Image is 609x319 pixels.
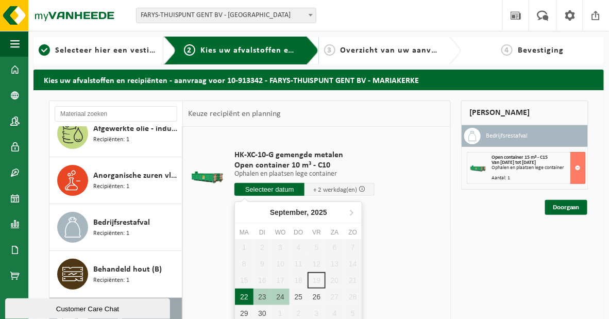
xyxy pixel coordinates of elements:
[518,46,564,55] span: Bevestiging
[49,204,182,251] button: Bedrijfsrestafval Recipiënten: 1
[313,187,357,193] span: + 2 werkdag(en)
[341,46,449,55] span: Overzicht van uw aanvraag
[344,227,362,238] div: zo
[326,227,344,238] div: za
[234,183,304,196] input: Selecteer datum
[253,289,272,305] div: 23
[136,8,316,23] span: FARYS-THUISPUNT GENT BV - MARIAKERKE
[93,123,179,135] span: Afgewerkte olie - industrie in 200lt
[235,227,253,238] div: ma
[39,44,156,57] a: 1Selecteer hier een vestiging
[39,44,50,56] span: 1
[234,171,375,178] p: Ophalen en plaatsen lege container
[235,289,253,305] div: 22
[93,182,129,192] span: Recipiënten: 1
[33,70,604,90] h2: Kies uw afvalstoffen en recipiënten - aanvraag voor 10-913342 - FARYS-THUISPUNT GENT BV - MARIAKERKE
[311,209,327,216] i: 2025
[93,276,129,286] span: Recipiënten: 1
[266,204,331,221] div: September,
[49,110,182,157] button: Afgewerkte olie - industrie in 200lt Recipiënten: 1
[492,160,536,165] strong: Van [DATE] tot [DATE]
[461,100,588,125] div: [PERSON_NAME]
[55,106,177,122] input: Materiaal zoeken
[93,216,150,229] span: Bedrijfsrestafval
[184,44,195,56] span: 2
[501,44,513,56] span: 4
[272,227,290,238] div: wo
[200,46,342,55] span: Kies uw afvalstoffen en recipiënten
[234,150,375,160] span: HK-XC-10-G gemengde metalen
[137,8,316,23] span: FARYS-THUISPUNT GENT BV - MARIAKERKE
[234,160,375,171] span: Open container 10 m³ - C10
[49,157,182,204] button: Anorganische zuren vloeibaar in kleinverpakking Recipiënten: 1
[49,251,182,298] button: Behandeld hout (B) Recipiënten: 1
[93,263,162,276] span: Behandeld hout (B)
[290,227,308,238] div: do
[290,289,308,305] div: 25
[93,135,129,145] span: Recipiënten: 1
[492,176,585,181] div: Aantal: 1
[492,165,585,171] div: Ophalen en plaatsen lege container
[55,46,166,55] span: Selecteer hier een vestiging
[93,170,179,182] span: Anorganische zuren vloeibaar in kleinverpakking
[272,289,290,305] div: 24
[93,229,129,239] span: Recipiënten: 1
[492,155,548,160] span: Open container 15 m³ - C15
[308,289,326,305] div: 26
[183,101,286,127] div: Keuze recipiënt en planning
[545,200,587,215] a: Doorgaan
[5,296,172,319] iframe: chat widget
[324,44,335,56] span: 3
[253,227,272,238] div: di
[308,227,326,238] div: vr
[486,128,528,144] h3: Bedrijfsrestafval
